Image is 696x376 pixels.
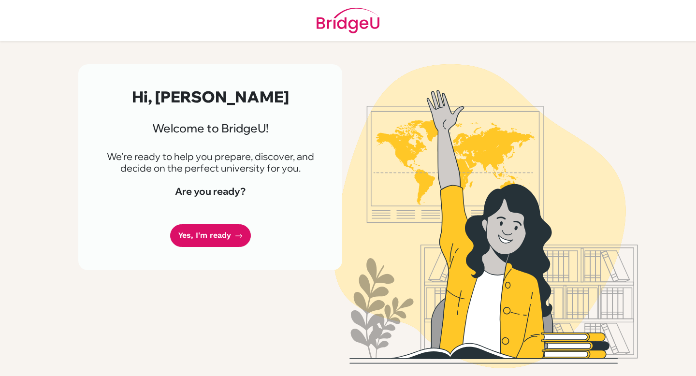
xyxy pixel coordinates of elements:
h4: Are you ready? [101,186,319,197]
h2: Hi, [PERSON_NAME] [101,87,319,106]
a: Yes, I'm ready [170,224,251,247]
h3: Welcome to BridgeU! [101,121,319,135]
p: We're ready to help you prepare, discover, and decide on the perfect university for you. [101,151,319,174]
